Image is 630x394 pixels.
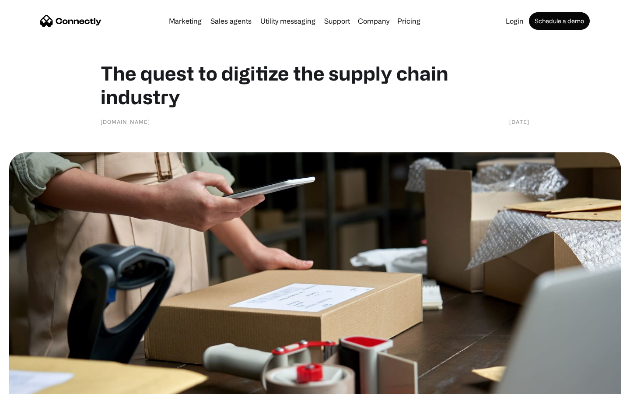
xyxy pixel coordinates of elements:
[529,12,590,30] a: Schedule a demo
[321,18,353,25] a: Support
[9,379,52,391] aside: Language selected: English
[207,18,255,25] a: Sales agents
[165,18,205,25] a: Marketing
[101,117,150,126] div: [DOMAIN_NAME]
[257,18,319,25] a: Utility messaging
[17,379,52,391] ul: Language list
[101,61,529,109] h1: The quest to digitize the supply chain industry
[358,15,389,27] div: Company
[394,18,424,25] a: Pricing
[502,18,527,25] a: Login
[509,117,529,126] div: [DATE]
